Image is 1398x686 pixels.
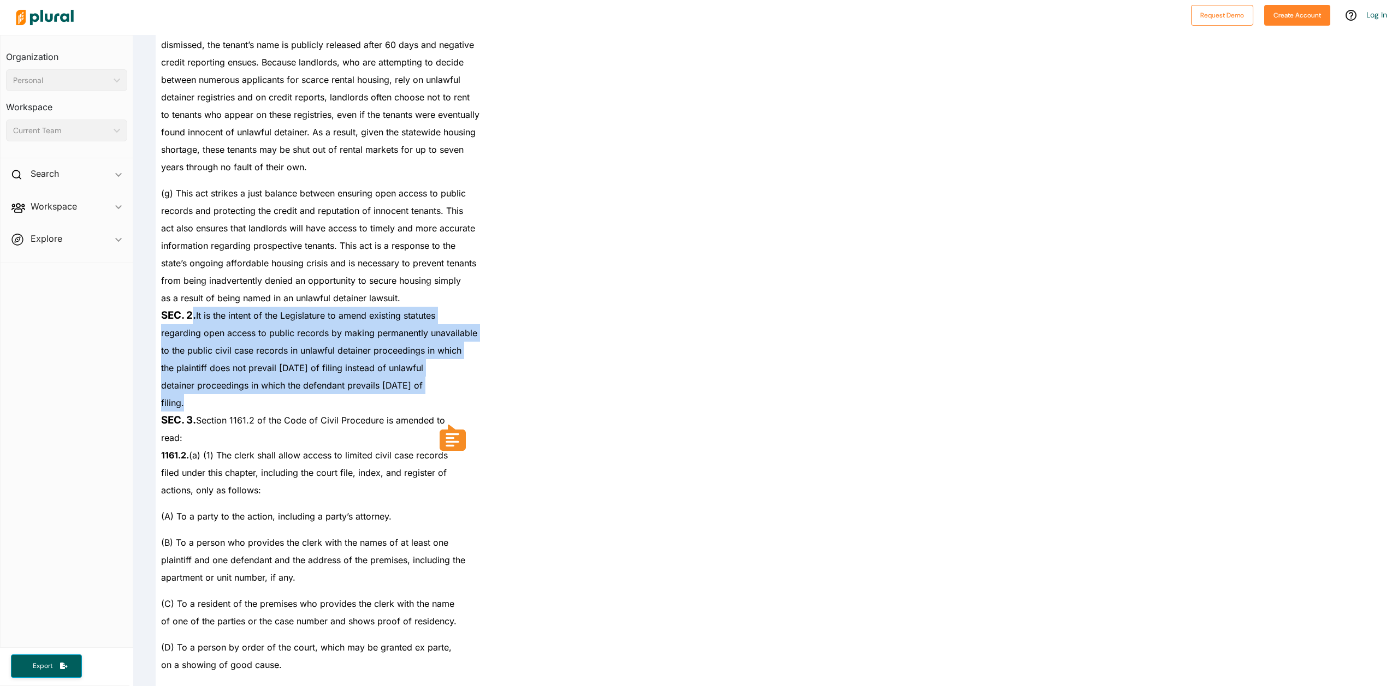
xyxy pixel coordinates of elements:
span: plaintiff and one defendant and the address of the premises, including the [161,554,465,565]
div: Personal [13,75,109,86]
span: read: [161,432,182,443]
span: detainer proceedings in which the defendant prevails [DATE] of [161,380,423,391]
span: of one of the parties or the case number and shows proof of residency. [161,616,457,627]
span: on a showing of good cause. [161,659,282,670]
button: Request Demo [1191,5,1253,26]
span: dismissed, the tenant’s name is publicly released after 60 days and negative [161,39,474,50]
h2: Search [31,168,59,180]
div: Current Team [13,125,109,136]
a: Request Demo [1191,9,1253,20]
span: (g) This act strikes a just balance between ensuring open access to public [161,188,466,199]
span: as a result of being named in an unlawful detainer lawsuit. [161,293,400,303]
span: regarding open access to public records by making permanently unavailable [161,327,477,338]
span: It is the intent of the Legislature to amend existing statutes [161,310,435,321]
span: years through no fault of their own. [161,162,307,172]
span: detainer registries and on credit reports, landlords often choose not to rent [161,92,470,103]
span: information regarding prospective tenants. This act is a response to the [161,240,455,251]
span: Section 1161.2 of the Code of Civil Procedure is amended to [161,415,445,426]
span: filed under this chapter, including the court file, index, and register of [161,467,447,478]
span: the plaintiff does not prevail [DATE] of filing instead of unlawful [161,362,423,373]
span: between numerous applicants for scarce rental housing, rely on unlawful [161,74,460,85]
a: Log In [1366,10,1387,20]
span: (C) To a resident of the premises who provides the clerk with the name [161,598,454,609]
span: (B) To a person who provides the clerk with the names of at least one [161,537,448,548]
strong: SEC. 3. [161,414,196,426]
span: Export [25,661,60,671]
span: credit reporting ensues. Because landlords, who are attempting to decide [161,57,464,68]
span: apartment or unit number, if any. [161,572,295,583]
span: to the public civil case records in unlawful detainer proceedings in which [161,345,461,356]
span: found innocent of unlawful detainer. As a result, given the statewide housing [161,127,476,138]
span: (D) To a person by order of the court, which may be granted ex parte, [161,642,452,653]
button: Export [11,654,82,678]
h3: Organization [6,41,127,65]
span: shortage, these tenants may be shut out of rental markets for up to seven [161,144,464,155]
a: Create Account [1264,9,1330,20]
h3: Workspace [6,91,127,115]
span: (A) To a party to the action, including a party’s attorney. [161,511,392,522]
span: records and protecting the credit and reputation of innocent tenants. This [161,205,463,216]
span: state’s ongoing affordable housing crisis and is necessary to prevent tenants [161,258,476,269]
span: filing. [161,397,184,408]
strong: 1161.2. [161,450,189,461]
span: (a) (1) The clerk shall allow access to limited civil case records [161,450,448,461]
strong: SEC. 2. [161,309,196,321]
span: act also ensures that landlords will have access to timely and more accurate [161,223,475,234]
span: actions, only as follows: [161,485,261,496]
span: from being inadvertently denied an opportunity to secure housing simply [161,275,461,286]
button: Create Account [1264,5,1330,26]
span: to tenants who appear on these registries, even if the tenants were eventually [161,109,479,120]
